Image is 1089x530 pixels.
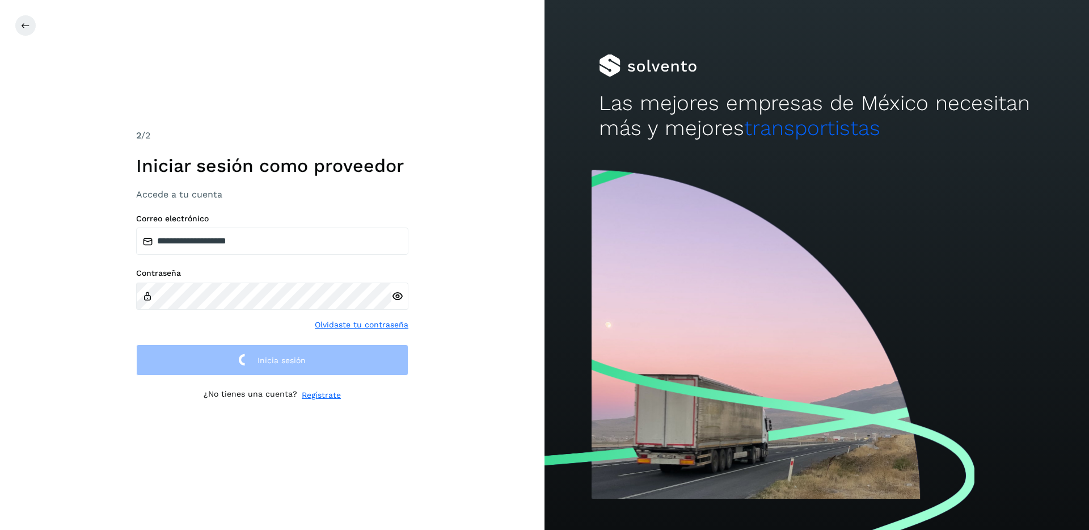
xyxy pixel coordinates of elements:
p: ¿No tienes una cuenta? [204,389,297,401]
h2: Las mejores empresas de México necesitan más y mejores [599,91,1035,141]
h3: Accede a tu cuenta [136,189,408,200]
span: 2 [136,130,141,141]
label: Correo electrónico [136,214,408,224]
button: Inicia sesión [136,344,408,376]
span: Inicia sesión [258,356,306,364]
a: Regístrate [302,389,341,401]
div: /2 [136,129,408,142]
a: Olvidaste tu contraseña [315,319,408,331]
span: transportistas [744,116,880,140]
label: Contraseña [136,268,408,278]
h1: Iniciar sesión como proveedor [136,155,408,176]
